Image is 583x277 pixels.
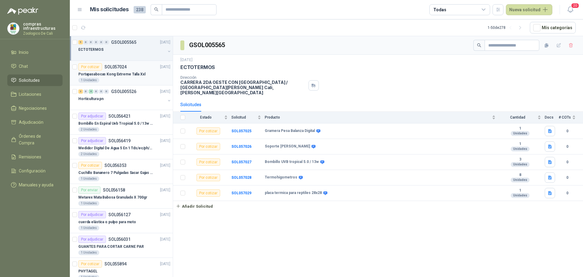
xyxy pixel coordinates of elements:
[104,65,127,69] p: SOL057024
[19,168,46,174] span: Configuración
[78,186,101,194] div: Por enviar
[78,162,102,169] div: Por cotizar
[499,112,545,123] th: Cantidad
[78,39,172,58] a: 5 0 0 0 0 0 GSOL005565[DATE] ECTOTERMOS
[19,133,57,146] span: Órdenes de Compra
[265,160,319,164] b: Bombillo UVB tropical 5.0 / 13w
[111,89,136,94] p: GSOL005526
[180,101,201,108] div: Solicitudes
[231,112,265,123] th: Solicitud
[70,61,173,85] a: Por cotizarSOL057024[DATE] Portapasabocas Kong Extreme Talla Xxl1 Unidades
[7,130,63,149] a: Órdenes de Compra
[78,88,172,107] a: 3 0 4 0 0 0 GSOL005526[DATE] Horticultura pn
[160,89,170,95] p: [DATE]
[19,105,47,112] span: Negociaciones
[180,75,306,80] p: Dirección
[189,40,226,50] h3: GSOL005565
[78,40,83,44] div: 5
[78,113,106,120] div: Por adjudicar
[180,57,193,63] p: [DATE]
[23,22,63,30] p: compras infraestructuras
[23,32,63,35] p: Zoologico De Cali
[84,89,88,94] div: 0
[7,116,63,128] a: Adjudicación
[160,163,170,168] p: [DATE]
[78,89,83,94] div: 3
[231,191,251,195] a: SOL057029
[78,226,99,230] div: 1 Unidades
[196,143,220,150] div: Por cotizar
[559,190,576,196] b: 0
[19,63,28,70] span: Chat
[78,268,97,274] p: PHYTAGEL
[90,5,129,14] h1: Mis solicitudes
[7,61,63,72] a: Chat
[160,40,170,45] p: [DATE]
[108,139,131,143] p: SOL056419
[231,129,251,133] a: SOL057025
[160,212,170,218] p: [DATE]
[160,187,170,193] p: [DATE]
[511,178,530,182] div: Unidades
[506,4,552,15] button: Nueva solicitud
[99,40,104,44] div: 0
[78,176,99,181] div: 1 Unidades
[134,6,146,13] span: 238
[104,163,127,168] p: SOL056353
[559,159,576,165] b: 0
[160,113,170,119] p: [DATE]
[70,159,173,184] a: Por cotizarSOL056353[DATE] Cuchillo Bananero 7 Pulgadas Sacar Gajas O Deshoje O Desman1 Unidades
[173,201,583,211] a: Añadir Solicitud
[7,102,63,114] a: Negociaciones
[19,182,53,188] span: Manuales y ayuda
[111,40,136,44] p: GSOL005565
[78,244,144,250] p: GUANTES PARA CORTAR CARNE PAR
[78,145,154,151] p: Medidor Digital De Agua 5 En 1 Tds/ec/ph/salinidad/temperatu
[265,144,310,149] b: Soporte [PERSON_NAME]
[99,89,104,94] div: 0
[7,47,63,58] a: Inicio
[196,158,220,166] div: Por cotizar
[189,115,223,119] span: Estado
[173,201,216,211] button: Añadir Solicitud
[477,43,481,47] span: search
[511,162,530,167] div: Unidades
[78,127,99,132] div: 2 Unidades
[154,7,159,12] span: search
[530,22,576,33] button: Mís categorías
[78,47,104,53] p: ECTOTERMOS
[559,144,576,150] b: 0
[559,112,583,123] th: # COTs
[499,115,536,119] span: Cantidad
[265,175,297,180] b: Termohigometros
[231,144,251,149] b: SOL057026
[78,201,99,206] div: 1 Unidades
[19,119,43,126] span: Adjudicación
[7,74,63,86] a: Solicitudes
[499,188,541,193] b: 1
[19,49,29,56] span: Inicio
[231,115,256,119] span: Solicitud
[7,7,38,15] img: Logo peakr
[7,88,63,100] a: Licitaciones
[180,64,215,71] p: ECTOTERMOS
[180,80,306,95] p: CARRERA 2DA OESTE CON [GEOGRAPHIC_DATA] / [GEOGRAPHIC_DATA][PERSON_NAME] Cali , [PERSON_NAME][GEO...
[7,179,63,191] a: Manuales y ayuda
[231,160,251,164] b: SOL057027
[70,135,173,159] a: Por adjudicarSOL056419[DATE] Medidor Digital De Agua 5 En 1 Tds/ec/ph/salinidad/temperatu2 Unidades
[89,89,93,94] div: 4
[160,64,170,70] p: [DATE]
[70,184,173,209] a: Por enviarSOL056158[DATE] Metarex Mata Babosa Granulado X 700gr1 Unidades
[70,233,173,258] a: Por adjudicarSOL056031[DATE] GUANTES PARA CORTAR CARNE PAR1 Unidades
[511,131,530,136] div: Unidades
[19,91,41,98] span: Licitaciones
[160,237,170,242] p: [DATE]
[231,175,251,180] a: SOL057028
[571,3,579,9] span: 20
[565,4,576,15] button: 20
[89,40,93,44] div: 0
[511,193,530,198] div: Unidades
[78,236,106,243] div: Por adjudicar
